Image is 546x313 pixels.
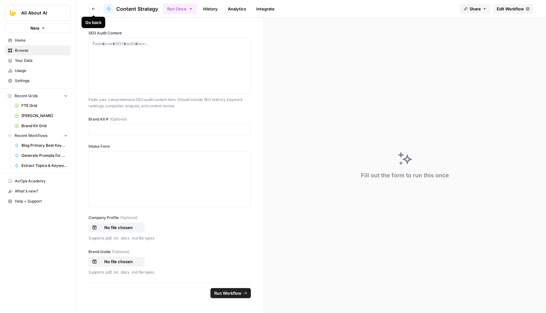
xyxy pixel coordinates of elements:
[88,257,145,267] button: No file chosen
[214,290,241,296] span: Run Workflow
[15,68,68,74] span: Usage
[12,151,70,161] a: Generate Prompts for AEO
[5,186,70,196] div: What's new?
[5,186,70,196] button: What's new?
[5,176,70,186] a: AirOps Academy
[12,111,70,121] a: [PERSON_NAME]
[5,76,70,86] a: Settings
[470,6,481,12] span: Share
[30,25,39,31] span: New
[252,4,278,14] a: Integrate
[12,161,70,171] a: Extract Topics & Keywords
[98,258,139,265] p: No file chosen
[21,103,68,109] span: FTE Grid
[15,133,47,139] span: Recent Workflows
[5,5,70,21] button: Workspace: All About AI
[88,269,251,275] p: Supports .pdf, .txt, .docx, .md file types
[460,4,490,14] button: Share
[21,143,68,148] span: Blog Primary Best Keyword Identifier
[5,23,70,33] button: New
[88,30,251,36] label: SEO Audit Content
[110,116,127,122] span: (Optional)
[5,196,70,206] button: Help + Support
[361,171,449,180] div: Fill out the form to run this once
[15,58,68,63] span: Your Data
[98,224,139,231] p: No file chosen
[12,140,70,151] a: Blog Primary Best Keyword Identifier
[116,5,158,13] span: Content Strategy
[199,4,221,14] a: History
[88,235,251,241] p: Supports .pdf, .txt, .docx, .md file types
[15,78,68,84] span: Settings
[5,131,70,140] button: Recent Workflows
[88,116,251,122] label: Brand Kit #
[5,91,70,101] button: Recent Grids
[5,45,70,56] a: Browse
[85,19,101,26] div: Go back
[12,121,70,131] a: Brand Kit Grid
[497,6,524,12] span: Edit Workflow
[88,215,251,221] label: Company Profile
[15,93,38,99] span: Recent Grids
[21,10,59,16] span: All About AI
[224,4,250,14] a: Analytics
[15,178,68,184] span: AirOps Academy
[7,7,19,19] img: All About AI Logo
[21,123,68,129] span: Brand Kit Grid
[21,113,68,119] span: [PERSON_NAME]
[210,288,251,298] button: Run Workflow
[88,144,251,149] label: Intake Form
[5,35,70,45] a: Home
[120,215,137,221] span: (Optional)
[88,222,145,233] button: No file chosen
[5,66,70,76] a: Usage
[5,56,70,66] a: Your Data
[112,249,129,255] span: (Optional)
[15,38,68,43] span: Home
[21,153,68,158] span: Generate Prompts for AEO
[88,97,251,109] p: Paste your comprehensive SEO audit content here. Should include SEO metrics, keyword rankings, co...
[12,101,70,111] a: FTE Grid
[493,4,533,14] a: Edit Workflow
[21,163,68,168] span: Extract Topics & Keywords
[88,249,251,255] label: Brand Guide
[104,4,158,14] a: Content Strategy
[163,3,197,14] button: Run Once
[15,198,68,204] span: Help + Support
[15,48,68,53] span: Browse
